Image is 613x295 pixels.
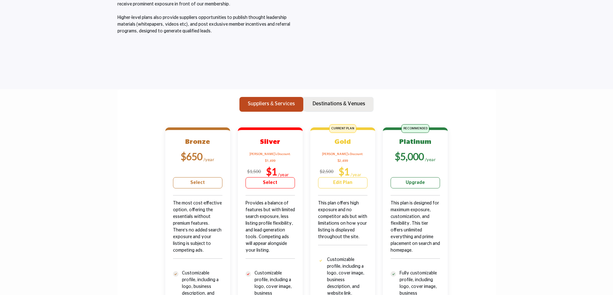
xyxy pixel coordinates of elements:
[318,200,367,256] div: This plan offers high exposure and no competitor ads but with limitations on how your listing is ...
[425,157,436,162] sub: /year
[173,177,222,188] a: Select
[395,151,424,162] b: $5,000
[329,124,356,133] span: CURRENT PLAN
[246,200,295,270] div: Provides a balance of features but with limited search exposure, less listing profile flexibility...
[173,200,222,270] div: The most cost-effective option, offering the essentials without premium features. There’s no adde...
[334,138,351,145] b: Gold
[249,152,291,162] span: [PERSON_NAME]'s Discount: $1,499
[391,200,440,270] div: This plan is designed for maximum exposure, customization, and flexibility. This tier offers unli...
[339,166,350,177] b: $1
[401,124,429,133] span: RECOMMENDED
[203,157,215,162] sub: /year
[247,169,261,174] sup: $1,500
[260,138,280,145] b: Silver
[320,169,333,174] sup: $2,500
[248,100,295,108] p: Suppliers & Services
[278,172,289,177] sub: /year
[181,151,203,162] b: $650
[322,152,363,162] span: [PERSON_NAME]'s Discount: $2,499
[304,97,374,112] button: Destinations & Venues
[399,138,431,145] b: Platinum
[185,138,210,145] b: Bronze
[239,97,303,112] button: Suppliers & Services
[266,166,277,177] b: $1
[318,177,367,188] a: Edit Plan
[350,172,362,177] sub: /year
[246,177,295,188] a: Select
[313,100,365,108] p: Destinations & Venues
[391,177,440,188] a: Upgrade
